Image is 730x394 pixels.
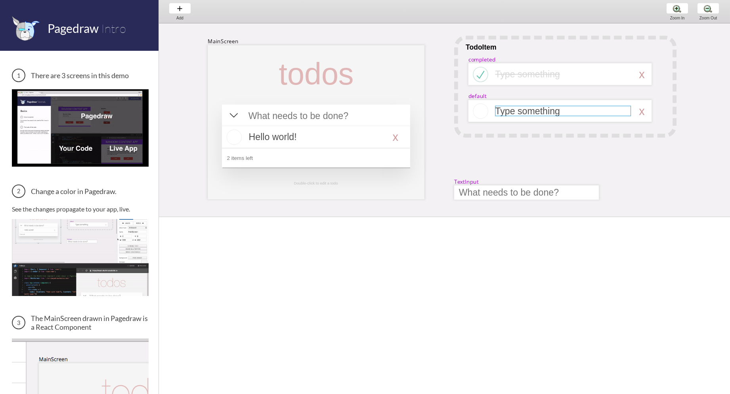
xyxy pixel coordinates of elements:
img: baseline-add-24px.svg [176,4,184,13]
div: TextInput [454,178,479,185]
p: See the changes propagate to your app, live. [12,205,149,213]
div: Add [165,16,195,20]
img: favicon.png [12,16,40,41]
img: 3 screens [12,89,149,166]
img: zoom-minus.png [704,4,712,13]
div: completed [468,56,496,63]
div: MainScreen [208,38,238,45]
img: zoom-plus.png [673,4,681,13]
span: Intro [101,21,126,36]
div: default [468,92,487,100]
h3: Change a color in Pagedraw. [12,185,149,198]
div: Zoom Out [693,16,723,20]
img: Change a color in Pagedraw [12,219,149,296]
h3: The MainScreen drawn in Pagedraw is a React Component [12,314,149,331]
div: Zoom In [662,16,692,20]
div: x [639,68,644,81]
div: x [639,105,644,118]
span: Pagedraw [48,21,99,35]
h3: There are 3 screens in this demo [12,69,149,82]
